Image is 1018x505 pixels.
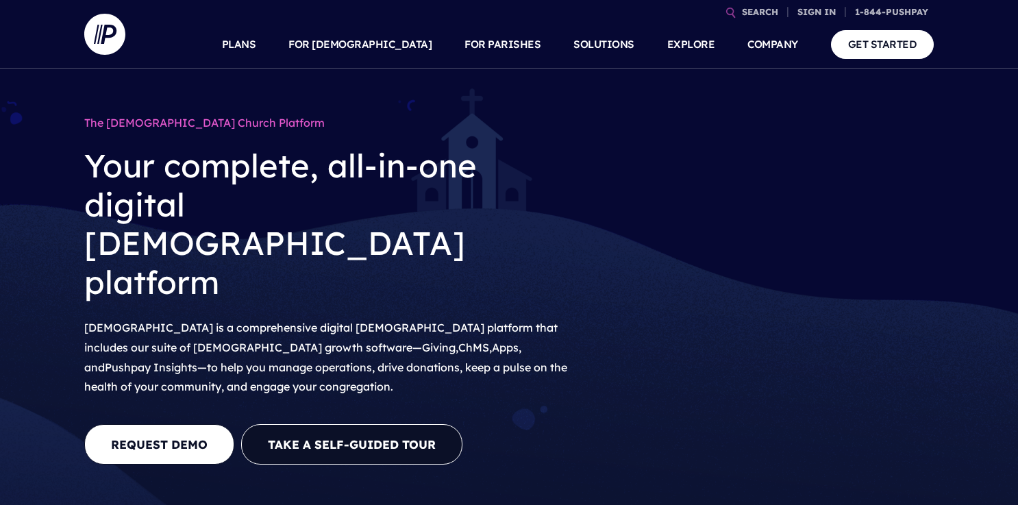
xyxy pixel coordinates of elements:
[747,21,798,69] a: COMPANY
[422,341,456,354] a: Giving
[105,360,197,374] a: Pushpay Insights
[667,21,715,69] a: EXPLORE
[458,341,489,354] a: ChMS
[464,21,541,69] a: FOR PARISHES
[84,321,567,393] span: [DEMOGRAPHIC_DATA] is a comprehensive digital [DEMOGRAPHIC_DATA] platform that includes our suite...
[288,21,432,69] a: FOR [DEMOGRAPHIC_DATA]
[84,110,571,136] h1: The [DEMOGRAPHIC_DATA] Church Platform
[573,21,634,69] a: SOLUTIONS
[84,424,234,465] a: REQUEST DEMO
[222,21,256,69] a: PLANS
[241,424,462,465] a: Take A Self-Guided Tour
[84,136,571,312] h2: Your complete, all-in-one digital [DEMOGRAPHIC_DATA] platform
[492,341,519,354] a: Apps
[831,30,934,58] a: GET STARTED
